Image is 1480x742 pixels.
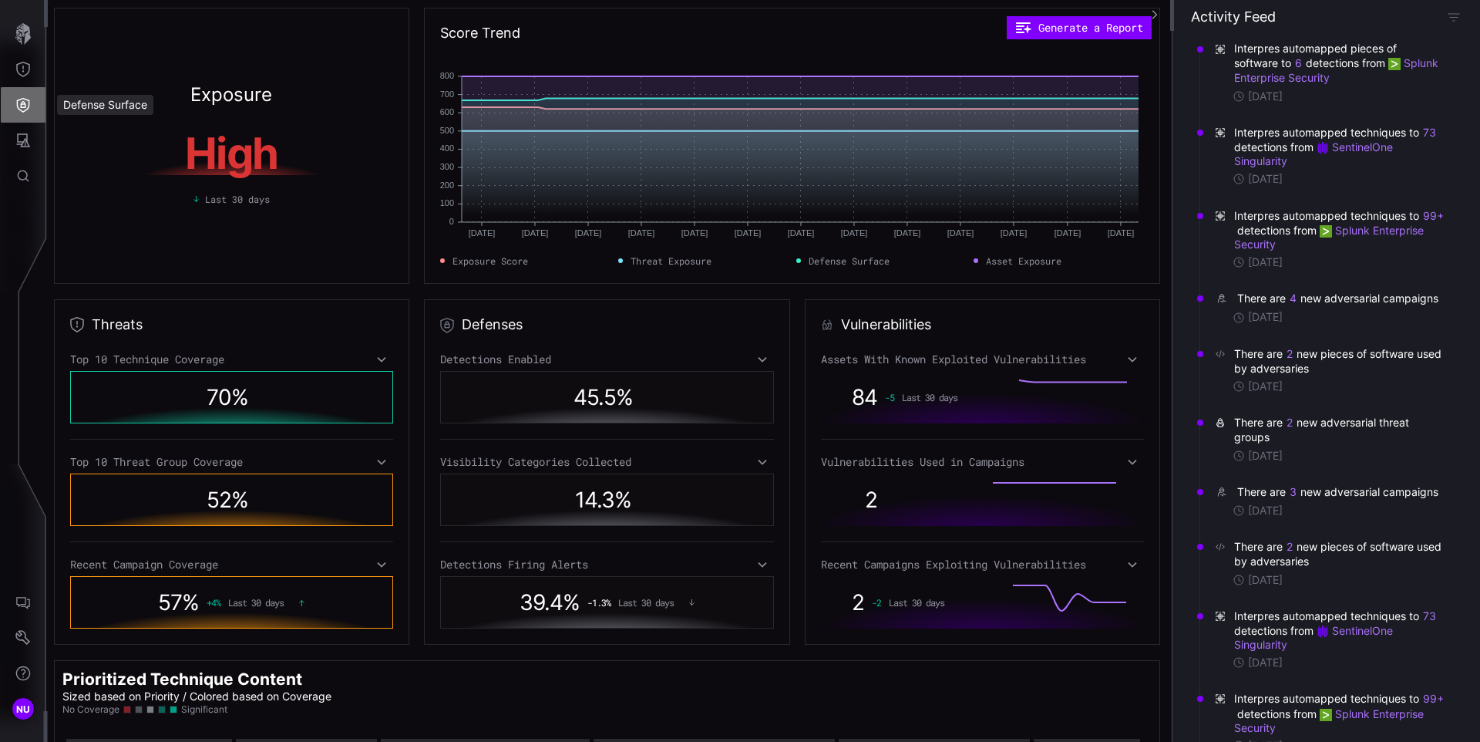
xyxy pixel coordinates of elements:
[1234,707,1427,734] a: Splunk Enterprise Security
[885,392,894,403] span: -5
[57,95,153,115] div: Defense Surface
[440,89,454,99] text: 700
[1,691,45,727] button: NU
[1248,379,1283,393] time: [DATE]
[440,126,454,135] text: 500
[92,315,143,334] h2: Threats
[631,254,711,268] span: Threat Exposure
[469,228,496,238] text: [DATE]
[207,384,248,410] span: 70 %
[841,228,868,238] text: [DATE]
[852,384,877,410] span: 84
[788,228,815,238] text: [DATE]
[821,558,1144,572] div: Recent Campaigns Exploiting Vulnerabilities
[1286,539,1293,555] button: 2
[181,703,227,716] span: Significant
[205,192,270,206] span: Last 30 days
[62,669,1152,690] h2: Prioritized Technique Content
[821,352,1144,366] div: Assets With Known Exploited Vulnerabilities
[16,701,31,717] span: NU
[902,392,957,403] span: Last 30 days
[628,228,655,238] text: [DATE]
[440,455,774,469] div: Visibility Categories Collected
[1422,208,1445,224] button: 99+
[1237,484,1441,500] div: There are new adversarial campaigns
[1317,626,1329,638] img: Demo SentinelOne Singularity
[158,589,199,616] span: 57 %
[1248,656,1283,669] time: [DATE]
[440,24,520,42] h2: Score Trend
[1248,255,1283,269] time: [DATE]
[1234,624,1396,651] a: SentinelOne Singularity
[1234,140,1396,167] a: SentinelOne Singularity
[1234,609,1446,653] span: Interpres automapped techniques to detections from
[1248,504,1283,518] time: [DATE]
[947,228,974,238] text: [DATE]
[1191,8,1276,25] h4: Activity Feed
[1317,142,1329,154] img: Demo SentinelOne Singularity
[62,690,1152,703] p: Sized based on Priority / Colored based on Coverage
[440,352,774,366] div: Detections Enabled
[1289,291,1297,306] button: 4
[449,217,454,226] text: 0
[1289,484,1297,500] button: 3
[1286,346,1293,362] button: 2
[1234,42,1446,86] span: Interpres automapped pieces of software to detections from
[1054,228,1081,238] text: [DATE]
[1234,346,1446,376] div: There are new pieces of software used by adversaries
[1320,225,1332,238] img: Demo Splunk ES
[865,487,877,513] span: 2
[1234,539,1446,568] div: There are new pieces of software used by adversaries
[872,597,881,608] span: -2
[207,597,220,608] span: + 4 %
[1234,208,1446,252] span: Interpres automapped techniques to detections from
[1007,16,1152,39] button: Generate a Report
[894,228,921,238] text: [DATE]
[1422,125,1437,140] button: 73
[452,254,528,268] span: Exposure Score
[1294,56,1303,71] button: 6
[573,384,633,410] span: 45.5 %
[1248,89,1283,103] time: [DATE]
[207,487,248,513] span: 52 %
[86,132,376,175] h1: High
[440,198,454,207] text: 100
[1248,310,1283,324] time: [DATE]
[1234,415,1446,444] div: There are new adversarial threat groups
[70,558,393,572] div: Recent Campaign Coverage
[809,254,890,268] span: Defense Surface
[1237,291,1441,306] div: There are new adversarial campaigns
[681,228,708,238] text: [DATE]
[462,315,523,334] h2: Defenses
[1001,228,1028,238] text: [DATE]
[821,455,1144,469] div: Vulnerabilities Used in Campaigns
[618,597,674,608] span: Last 30 days
[1388,58,1401,70] img: Demo Splunk ES
[1248,449,1283,463] time: [DATE]
[1422,609,1437,624] button: 73
[1234,691,1446,735] span: Interpres automapped techniques to detections from
[1422,691,1445,707] button: 99+
[440,558,774,572] div: Detections Firing Alerts
[440,107,454,116] text: 600
[522,228,549,238] text: [DATE]
[440,71,454,80] text: 800
[440,162,454,171] text: 300
[228,597,284,608] span: Last 30 days
[1286,415,1293,430] button: 2
[70,455,393,469] div: Top 10 Threat Group Coverage
[852,589,864,616] span: 2
[986,254,1061,268] span: Asset Exposure
[587,597,610,608] span: -1.3 %
[190,86,272,104] h2: Exposure
[70,352,393,366] div: Top 10 Technique Coverage
[889,597,944,608] span: Last 30 days
[735,228,762,238] text: [DATE]
[440,180,454,190] text: 200
[1248,172,1283,186] time: [DATE]
[62,703,119,716] span: No Coverage
[520,589,580,616] span: 39.4 %
[575,487,631,513] span: 14.3 %
[440,143,454,153] text: 400
[1234,125,1446,169] span: Interpres automapped techniques to detections from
